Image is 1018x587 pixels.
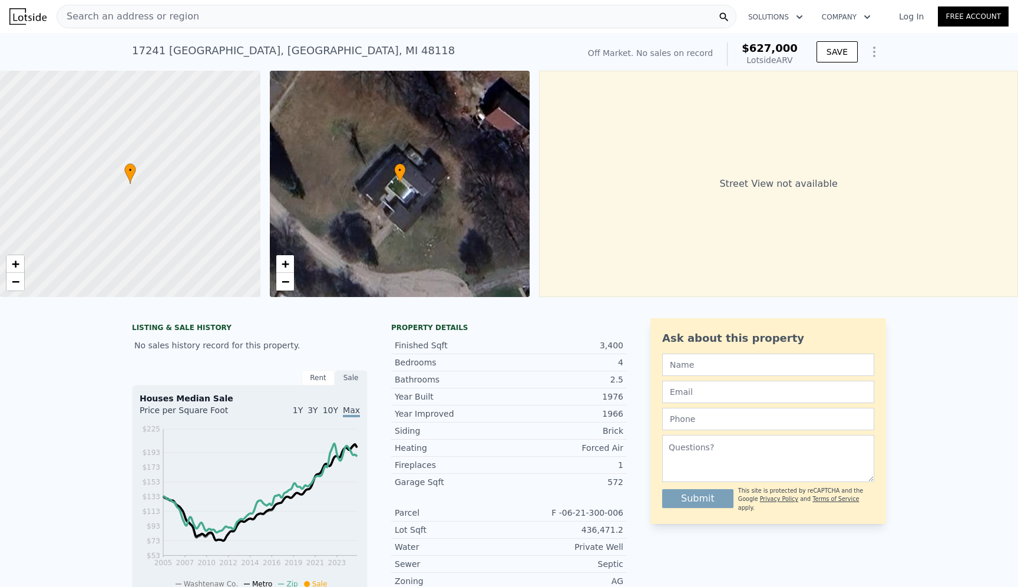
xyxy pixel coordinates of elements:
[662,489,733,508] button: Submit
[124,163,136,184] div: •
[147,537,160,545] tspan: $73
[662,381,874,403] input: Email
[176,559,194,567] tspan: 2007
[739,6,812,28] button: Solutions
[132,42,455,59] div: 17241 [GEOGRAPHIC_DATA] , [GEOGRAPHIC_DATA] , MI 48118
[938,6,1009,27] a: Free Account
[328,559,346,567] tspan: 2023
[812,6,880,28] button: Company
[509,339,623,351] div: 3,400
[391,323,627,332] div: Property details
[395,339,509,351] div: Finished Sqft
[394,163,406,184] div: •
[817,41,858,62] button: SAVE
[662,354,874,376] input: Name
[276,273,294,291] a: Zoom out
[509,558,623,570] div: Septic
[509,357,623,368] div: 4
[335,370,368,385] div: Sale
[323,405,338,415] span: 10Y
[6,255,24,273] a: Zoom in
[885,11,938,22] a: Log In
[147,522,160,530] tspan: $93
[509,575,623,587] div: AG
[738,487,874,512] div: This site is protected by reCAPTCHA and the Google and apply.
[142,493,160,501] tspan: $133
[509,541,623,553] div: Private Well
[147,552,160,560] tspan: $53
[395,459,509,471] div: Fireplaces
[395,374,509,385] div: Bathrooms
[395,408,509,420] div: Year Improved
[142,507,160,516] tspan: $113
[142,478,160,486] tspan: $153
[509,442,623,454] div: Forced Air
[539,71,1018,297] div: Street View not available
[219,559,237,567] tspan: 2012
[509,524,623,536] div: 436,471.2
[197,559,216,567] tspan: 2010
[142,449,160,457] tspan: $193
[742,54,798,66] div: Lotside ARV
[760,496,798,502] a: Privacy Policy
[302,370,335,385] div: Rent
[154,559,173,567] tspan: 2005
[12,274,19,289] span: −
[509,408,623,420] div: 1966
[306,559,325,567] tspan: 2021
[509,391,623,403] div: 1976
[395,425,509,437] div: Siding
[395,507,509,519] div: Parcel
[124,165,136,176] span: •
[140,393,360,404] div: Houses Median Sale
[241,559,259,567] tspan: 2014
[281,274,289,289] span: −
[395,524,509,536] div: Lot Sqft
[57,9,199,24] span: Search an address or region
[395,558,509,570] div: Sewer
[588,47,713,59] div: Off Market. No sales on record
[142,463,160,471] tspan: $173
[395,442,509,454] div: Heating
[862,40,886,64] button: Show Options
[509,459,623,471] div: 1
[293,405,303,415] span: 1Y
[509,425,623,437] div: Brick
[662,408,874,430] input: Phone
[9,8,47,25] img: Lotside
[276,255,294,273] a: Zoom in
[343,405,360,417] span: Max
[132,323,368,335] div: LISTING & SALE HISTORY
[662,330,874,347] div: Ask about this property
[509,374,623,385] div: 2.5
[281,256,289,271] span: +
[140,404,250,423] div: Price per Square Foot
[263,559,281,567] tspan: 2016
[395,357,509,368] div: Bedrooms
[812,496,859,502] a: Terms of Service
[395,541,509,553] div: Water
[509,476,623,488] div: 572
[12,256,19,271] span: +
[6,273,24,291] a: Zoom out
[395,391,509,403] div: Year Built
[308,405,318,415] span: 3Y
[142,425,160,433] tspan: $225
[509,507,623,519] div: F -06-21-300-006
[394,165,406,176] span: •
[742,42,798,54] span: $627,000
[132,335,368,356] div: No sales history record for this property.
[285,559,303,567] tspan: 2019
[395,575,509,587] div: Zoning
[395,476,509,488] div: Garage Sqft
